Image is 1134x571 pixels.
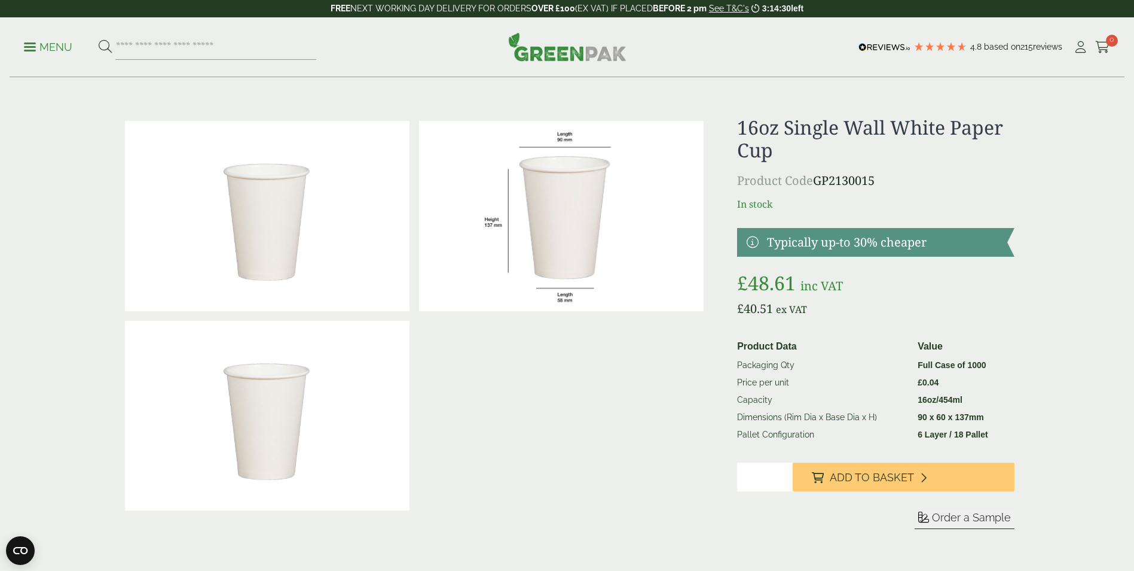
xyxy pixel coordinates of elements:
[737,172,813,189] span: Product Code
[737,116,1014,162] h1: 16oz Single Wall White Paper Cup
[125,121,409,311] img: 22 Oz Single Wall White Paper Cup
[776,303,807,316] span: ex VAT
[984,42,1020,51] span: Based on
[732,356,913,374] td: Packaging Qty
[737,270,796,296] bdi: 48.61
[1073,41,1088,53] i: My Account
[24,40,72,52] a: Menu
[793,463,1014,491] button: Add to Basket
[737,172,1014,190] p: GP2130015
[709,4,749,13] a: See T&C's
[762,4,791,13] span: 3:14:30
[791,4,803,13] span: left
[737,300,744,317] span: £
[918,412,984,422] strong: 90 x 60 x 137mm
[737,300,773,317] bdi: 40.51
[913,337,1009,357] th: Value
[125,321,409,511] img: 16oz Single Wall White Paper Cup Full Case Of 0
[653,4,707,13] strong: BEFORE 2 pm
[1106,35,1118,47] span: 0
[737,197,1014,211] p: In stock
[732,337,913,357] th: Product Data
[6,536,35,565] button: Open CMP widget
[918,378,922,387] span: £
[24,40,72,54] p: Menu
[419,121,704,311] img: WhiteCup_16oz
[800,278,843,294] span: inc VAT
[737,270,748,296] span: £
[1020,42,1033,51] span: 215
[732,391,913,409] td: Capacity
[531,4,575,13] strong: OVER £100
[732,409,913,426] td: Dimensions (Rim Dia x Base Dia x H)
[918,430,988,439] strong: 6 Layer / 18 Pallet
[1095,41,1110,53] i: Cart
[830,471,914,484] span: Add to Basket
[913,41,967,52] div: 4.79 Stars
[1095,38,1110,56] a: 0
[918,378,939,387] bdi: 0.04
[1033,42,1062,51] span: reviews
[918,395,962,405] strong: 16oz/454ml
[918,360,986,370] strong: Full Case of 1000
[970,42,984,51] span: 4.8
[732,374,913,391] td: Price per unit
[932,511,1011,524] span: Order a Sample
[508,32,626,61] img: GreenPak Supplies
[915,511,1014,529] button: Order a Sample
[858,43,910,51] img: REVIEWS.io
[732,426,913,444] td: Pallet Configuration
[331,4,350,13] strong: FREE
